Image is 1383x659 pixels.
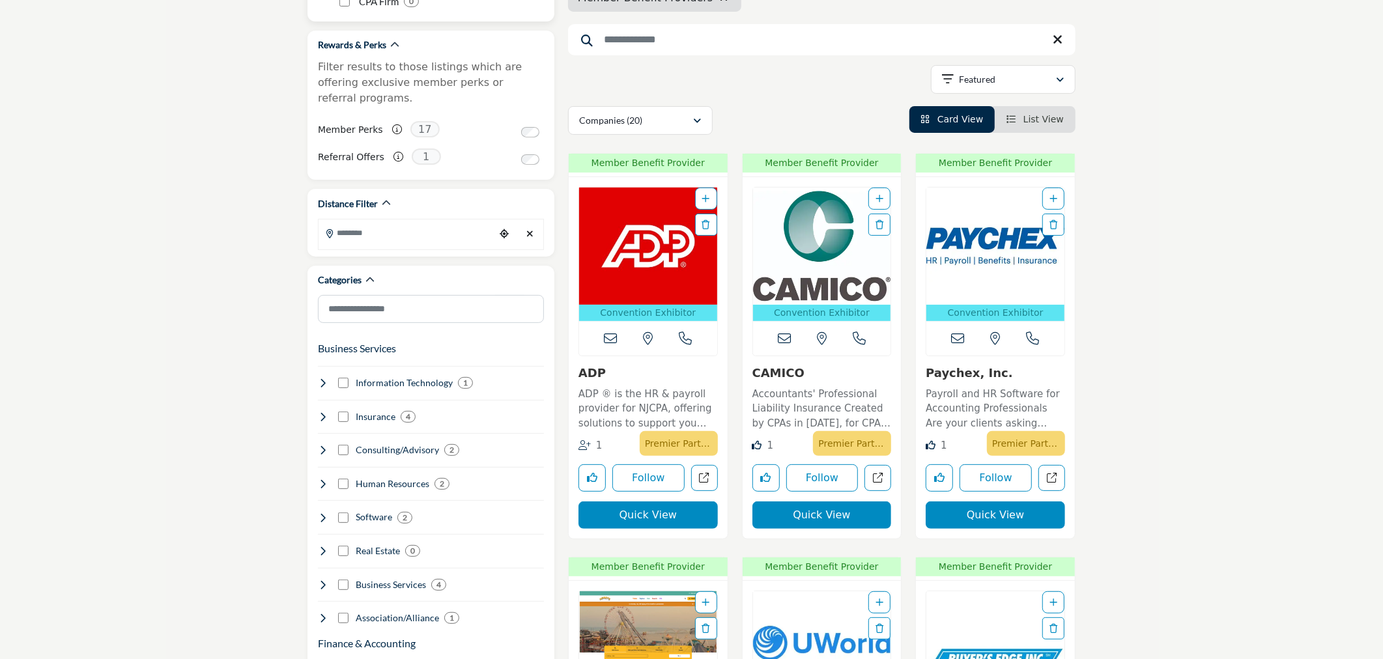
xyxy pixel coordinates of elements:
[579,188,717,321] a: Open Listing in new tab
[864,465,891,492] a: Open camico in new tab
[926,384,1065,431] a: Payroll and HR Software for Accounting Professionals Are your clients asking more questions about...
[926,366,1012,380] a: Paychex, Inc.
[338,412,349,422] input: Select Insurance checkbox
[356,477,429,490] h4: Human Resources: Payroll, benefits, HR consulting, talent acquisition, training
[405,545,420,557] div: 0 Results For Real Estate
[992,434,1060,453] p: Premier Partner
[463,378,468,387] b: 1
[579,114,642,127] p: Companies (20)
[612,464,685,492] button: Follow
[920,156,1071,170] span: Member Benefit Provider
[578,384,718,431] a: ADP ® is the HR & payroll provider for NJCPA, offering solutions to support you and your clients ...
[926,366,1065,380] h3: Paychex, Inc.
[318,38,386,51] h2: Rewards & Perks
[440,479,444,488] b: 2
[876,597,883,608] a: Add To List
[318,146,384,169] label: Referral Offers
[926,440,935,450] i: Like
[926,501,1065,529] button: Quick View
[412,148,441,165] span: 1
[747,560,898,574] span: Member Benefit Provider
[338,378,349,388] input: Select Information Technology checkbox
[319,220,494,245] input: Search Location
[747,156,898,170] span: Member Benefit Provider
[756,306,889,320] p: Convention Exhibitor
[753,188,891,321] a: Open Listing in new tab
[1049,193,1057,204] a: Add To List
[752,440,762,450] i: Like
[1038,465,1065,492] a: Open paychex in new tab
[431,579,446,591] div: 4 Results For Business Services
[578,501,718,529] button: Quick View
[318,119,383,141] label: Member Perks
[921,114,984,124] a: View Card
[318,273,362,287] h2: Categories
[521,127,539,137] input: Switch to Member Perks
[876,193,883,204] a: Add To List
[338,479,349,489] input: Select Human Resources checkbox
[521,154,539,165] input: Switch to Referral Offers
[702,597,710,608] a: Add To List
[691,465,718,492] a: Open adp in new tab
[1049,597,1057,608] a: Add To List
[960,73,996,86] p: Featured
[356,410,395,423] h4: Insurance: Professional liability, healthcare, life insurance, risk management
[318,341,396,356] button: Business Services
[937,114,983,124] span: Card View
[338,580,349,590] input: Select Business Services checkbox
[752,366,805,380] a: CAMICO
[356,544,400,557] h4: Real Estate: Commercial real estate, office space, property management, home loans
[318,59,544,106] p: Filter results to those listings which are offering exclusive member perks or referral programs.
[435,478,449,490] div: 2 Results For Human Resources
[449,445,454,455] b: 2
[596,440,603,451] span: 1
[410,121,440,137] span: 17
[786,464,859,492] button: Follow
[926,188,1064,305] img: Paychex, Inc.
[573,156,724,170] span: Member Benefit Provider
[318,295,544,323] input: Search Category
[579,188,717,305] img: ADP
[436,580,441,589] b: 4
[995,106,1076,133] li: List View
[401,411,416,423] div: 4 Results For Insurance
[926,387,1065,431] p: Payroll and HR Software for Accounting Professionals Are your clients asking more questions about...
[1023,114,1064,124] span: List View
[931,65,1076,94] button: Featured
[338,613,349,623] input: Select Association/Alliance checkbox
[444,612,459,624] div: 1 Results For Association/Alliance
[318,636,416,651] button: Finance & Accounting
[752,464,780,492] button: Like listing
[338,546,349,556] input: Select Real Estate checkbox
[356,511,392,524] h4: Software: Accounting sotware, tax software, workflow, etc.
[494,220,514,248] div: Choose your current location
[318,197,378,210] h2: Distance Filter
[338,445,349,455] input: Select Consulting/Advisory checkbox
[1006,114,1064,124] a: View List
[568,24,1076,55] input: Search Keyword
[767,440,774,451] span: 1
[356,376,453,389] h4: Information Technology: Software, cloud services, data management, analytics, automation
[920,560,1071,574] span: Member Benefit Provider
[753,188,891,305] img: CAMICO
[929,306,1062,320] p: Convention Exhibitor
[449,613,454,623] b: 1
[818,434,886,453] p: Premier Partner
[406,412,410,421] b: 4
[578,464,606,492] button: Like listing
[410,546,415,555] b: 0
[926,464,953,492] button: Like listing
[520,220,540,248] div: Clear search location
[752,366,892,380] h3: CAMICO
[702,193,710,204] a: Add To List
[356,611,439,624] h4: Association/Alliance: Membership/trade associations and CPA firm alliances
[356,578,426,591] h4: Business Services: Office supplies, software, tech support, communications, travel
[578,387,718,431] p: ADP ® is the HR & payroll provider for NJCPA, offering solutions to support you and your clients ...
[403,513,407,522] b: 2
[356,443,439,456] h4: Consulting/Advisory: Business consulting, mergers & acquisitions, growth strategies
[752,501,892,529] button: Quick View
[752,387,892,431] p: Accountants' Professional Liability Insurance Created by CPAs in [DATE], for CPAs, CAMICO provide...
[909,106,995,133] li: Card View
